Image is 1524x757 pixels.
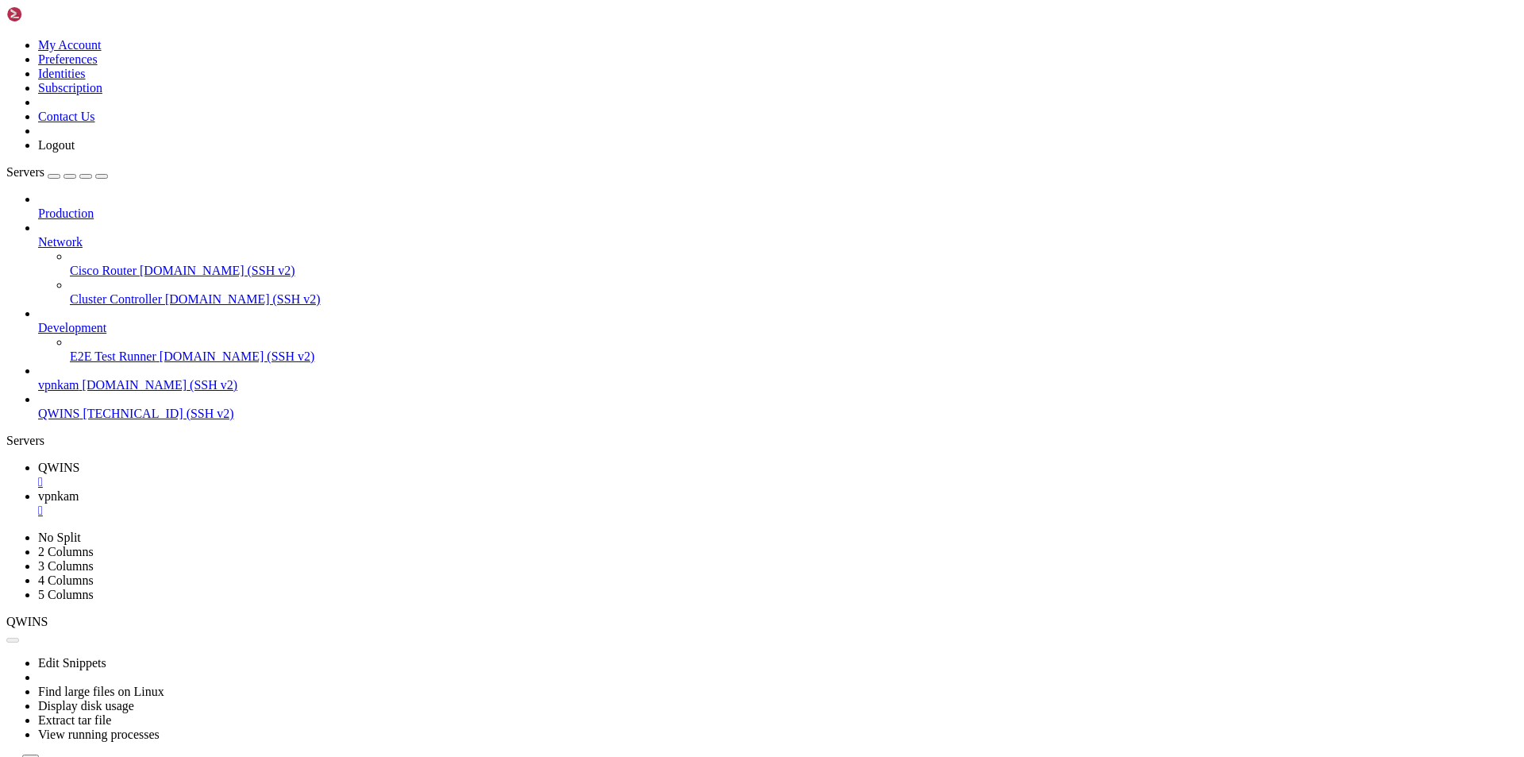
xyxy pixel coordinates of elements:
a: Preferences [38,52,98,66]
a: Find large files on Linux [38,685,164,698]
span: Cisco Router [70,264,137,277]
li: Cluster Controller [DOMAIN_NAME] (SSH v2) [70,278,1518,307]
a:  [38,504,1518,518]
x-row: bash-5.1# [6,641,1318,655]
span: QWINS [38,461,79,474]
a: E2E Test Runner [DOMAIN_NAME] (SSH v2) [70,350,1518,364]
li: Development [38,307,1518,364]
x-row: PresharedKey = Ygh8JdDHEdqx/ebAhBezMyMrSH6B07Ys3rjW5KUxyR4= [6,587,1318,601]
span: E2E Test Runner [70,350,156,363]
x-row: PresharedKey = Ygh8JdDHEdqx/ebAhBezMyMrSH6B07Ys3rjW5KUxyR4= [6,384,1318,398]
x-row: H4 = 684545025 [6,263,1318,276]
span: QWINS [38,407,79,420]
a: Extract tar file [38,713,111,727]
x-row: bash-5.1# cat opt/amnezia/awg/wg0.conf [6,87,1318,101]
x-row: ] [6,74,1318,87]
x-row: Connecting [DOMAIN_NAME]... [6,6,1318,20]
a: Production [38,207,1518,221]
x-row: S1 = 119 [6,195,1318,209]
a: Subscription [38,81,102,95]
a: Contact Us [38,110,95,123]
x-row: PublicKey = m4ymFiIWwnWRTI2mEElhrKwK7Rs058d7KRD2YY6O+0g= [6,303,1318,317]
a: Logout [38,138,75,152]
a: 4 Columns [38,574,94,587]
x-row: PublicKey = +qYDZW+f1ve9MNJmzvc8UAVozIUZlnCP7KhXoxEGsS0= [6,371,1318,384]
x-row: Jmax = 50 [6,182,1318,195]
x-row: H3 = 1796530033 [6,249,1318,263]
x-row: AllowedIPs = [URL] [6,330,1318,344]
div: (0, 1) [6,20,13,33]
a: 5 Columns [38,588,94,601]
span: Production [38,207,94,220]
x-row: } [6,47,1318,60]
x-row: H2 = 1661811585 [6,236,1318,249]
x-row: [Interface] [6,101,1318,114]
x-row: PresharedKey = Ygh8JdDHEdqx/ebAhBezMyMrSH6B07Ys3rjW5KUxyR4= [6,452,1318,465]
x-row: [Peer] [6,290,1318,303]
div: (10, 47) [73,641,79,655]
a: View running processes [38,728,160,741]
a: Development [38,321,1518,335]
li: vpnkam [DOMAIN_NAME] (SSH v2) [38,364,1518,392]
a: Cluster Controller [DOMAIN_NAME] (SSH v2) [70,292,1518,307]
li: QWINS [TECHNICAL_ID] (SSH v2) [38,392,1518,421]
a: Edit Snippets [38,656,106,670]
x-row: "creationDate": "[DATE]" [6,33,1318,47]
x-row: S2 = 88 [6,209,1318,222]
x-row: PublicKey = oMO6zeaLXYGr78gU/dhZmA4+zghD8ROf3lF1VMAfDGQ= [6,438,1318,452]
a: My Account [38,38,102,52]
a: vpnkam [38,489,1518,518]
a: QWINS [TECHNICAL_ID] (SSH v2) [38,407,1518,421]
span: vpnkam [38,378,79,392]
a: No Split [38,531,81,544]
li: E2E Test Runner [DOMAIN_NAME] (SSH v2) [70,335,1518,364]
x-row: H1 = 253381810 [6,222,1318,236]
x-row: AllowedIPs = [URL] [6,601,1318,614]
span: [DOMAIN_NAME] (SSH v2) [160,350,315,363]
x-row: PresharedKey = Ygh8JdDHEdqx/ebAhBezMyMrSH6B07Ys3rjW5KUxyR4= [6,519,1318,533]
x-row: } [6,60,1318,74]
x-row: AllowedIPs = [URL] [6,465,1318,479]
a: Network [38,235,1518,249]
span: Network [38,235,83,249]
x-row: PresharedKey = Ygh8JdDHEdqx/ebAhBezMyMrSH6B07Ys3rjW5KUxyR4= [6,317,1318,330]
a: 3 Columns [38,559,94,573]
x-row: [Peer] [6,425,1318,438]
span: [DOMAIN_NAME] (SSH v2) [140,264,295,277]
x-row: ListenPort = 41730 [6,141,1318,155]
x-row: AllowedIPs = [URL] [6,533,1318,547]
x-row: Address = [TECHNICAL_ID] [6,128,1318,141]
span: [DOMAIN_NAME] (SSH v2) [83,378,238,392]
x-row: PublicKey = 9SDY3GgFoBue7c4QD5MzbjfmsBYcacxSPi0b+/+MHCQ= [6,506,1318,519]
x-row: Jc = 3 [6,155,1318,168]
x-row: [Peer] [6,560,1318,574]
x-row: "clientName": "New client8", [6,20,1318,33]
li: Production [38,192,1518,221]
a: 2 Columns [38,545,94,558]
x-row: [Peer] [6,357,1318,371]
a: Cisco Router [DOMAIN_NAME] (SSH v2) [70,264,1518,278]
x-row: PublicKey = mNxTgaC+EMIKttXeaLiwpTCxwpgGfTIzDzzDwYotvGA= [6,574,1318,587]
span: Servers [6,165,44,179]
x-row: "userData": { [6,6,1318,20]
a: Servers [6,165,108,179]
a: QWINS [38,461,1518,489]
span: vpnkam [38,489,79,503]
li: Cisco Router [DOMAIN_NAME] (SSH v2) [70,249,1518,278]
span: QWINS [6,615,48,628]
a: vpnkam [DOMAIN_NAME] (SSH v2) [38,378,1518,392]
img: Shellngn [6,6,98,22]
span: Cluster Controller [70,292,162,306]
x-row: AllowedIPs = [URL] [6,398,1318,411]
a: Identities [38,67,86,80]
span: [TECHNICAL_ID] (SSH v2) [83,407,233,420]
span: Development [38,321,106,334]
x-row: bash-5.1# ^C [6,628,1318,641]
x-row: PrivateKey = [ENCRYPTION_KEY] [6,114,1318,128]
a: Display disk usage [38,699,134,713]
x-row: Jmin = 10 [6,168,1318,182]
a:  [38,475,1518,489]
li: Network [38,221,1518,307]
